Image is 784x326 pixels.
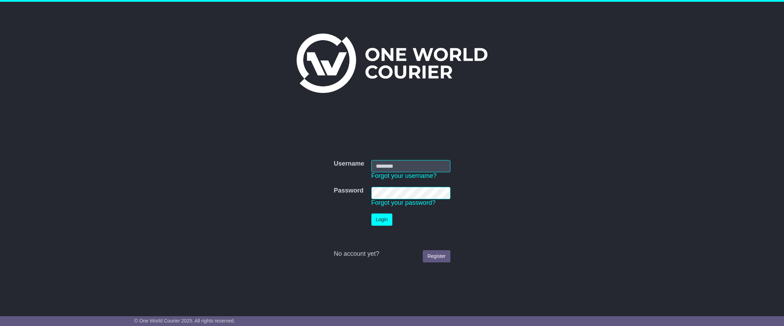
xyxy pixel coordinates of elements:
label: Username [334,160,364,168]
div: No account yet? [334,250,450,258]
label: Password [334,187,363,195]
span: © One World Courier 2025. All rights reserved. [134,318,235,324]
button: Login [371,213,392,226]
img: One World [297,34,487,93]
a: Forgot your username? [371,172,437,179]
a: Register [423,250,450,262]
a: Forgot your password? [371,199,436,206]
